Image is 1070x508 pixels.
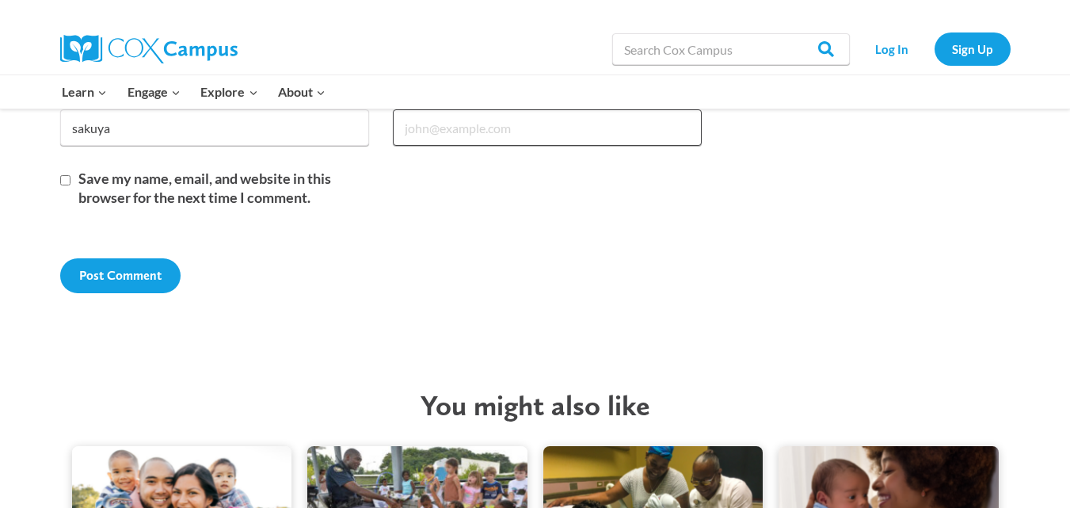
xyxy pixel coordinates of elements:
[52,75,336,109] nav: Primary Navigation
[393,109,702,146] input: Email
[60,258,181,293] input: Post Comment
[52,75,118,109] button: Child menu of Learn
[191,75,268,109] button: Child menu of Explore
[612,33,850,65] input: Search Cox Campus
[48,388,1022,422] h2: You might also like
[60,35,238,63] img: Cox Campus
[60,109,369,146] input: Name
[268,75,336,109] button: Child menu of About
[858,32,1011,65] nav: Secondary Navigation
[117,75,191,109] button: Child menu of Engage
[70,170,361,207] label: Save my name, email, and website in this browser for the next time I comment.
[858,32,927,65] a: Log In
[935,32,1011,65] a: Sign Up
